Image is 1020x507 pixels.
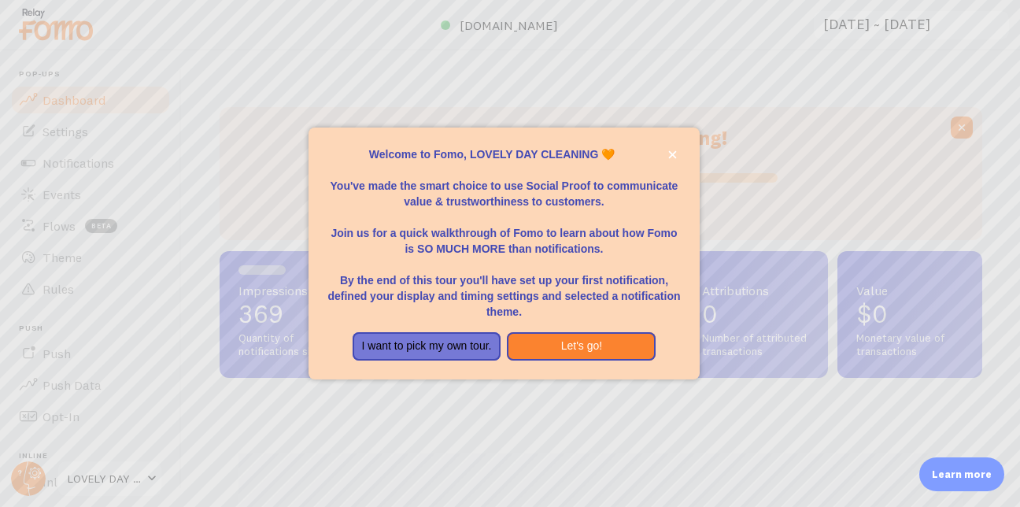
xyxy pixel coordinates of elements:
p: You've made the smart choice to use Social Proof to communicate value & trustworthiness to custom... [327,162,680,209]
button: Let's go! [507,332,656,361]
button: close, [664,146,681,163]
p: By the end of this tour you'll have set up your first notification, defined your display and timi... [327,257,680,320]
p: Join us for a quick walkthrough of Fomo to learn about how Fomo is SO MUCH MORE than notifications. [327,209,680,257]
p: Learn more [932,467,992,482]
div: Welcome to Fomo, LOVELY DAY CLEANING 🧡You&amp;#39;ve made the smart choice to use Social Proof to... [309,128,699,379]
div: Learn more [919,457,1004,491]
button: I want to pick my own tour. [353,332,501,361]
p: Welcome to Fomo, LOVELY DAY CLEANING 🧡 [327,146,680,162]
